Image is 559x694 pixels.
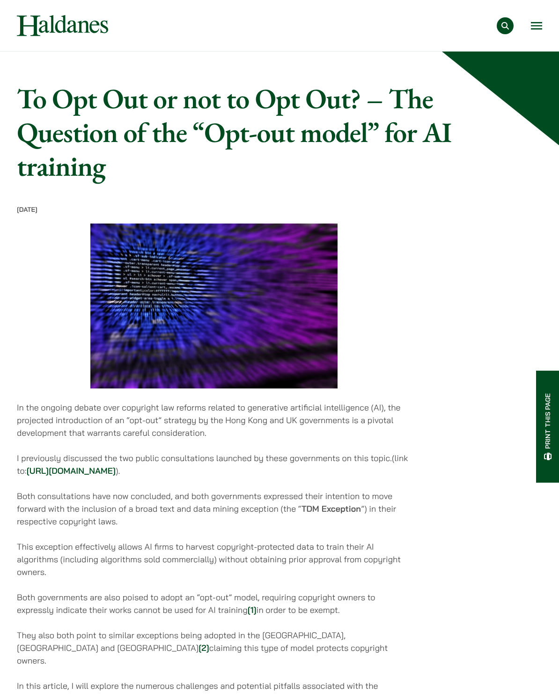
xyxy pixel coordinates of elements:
h1: To Opt Out or not to Opt Out? – The Question of the “Opt-out model” for AI training [17,82,472,183]
time: [DATE] [17,205,37,214]
p: They also both point to similar exceptions being adopted in the [GEOGRAPHIC_DATA], [GEOGRAPHIC_DA... [17,629,411,667]
button: Search [497,17,514,34]
img: Logo of Haldanes [17,15,108,36]
p: In the ongoing debate over copyright law reforms related to generative artificial intelligence (A... [17,401,411,439]
a: [URL][DOMAIN_NAME] [27,465,116,476]
p: Both governments are also poised to adopt an “opt-out” model, requiring copyright owners to expre... [17,591,411,616]
p: Both consultations have now concluded, and both governments expressed their intention to move for... [17,490,411,528]
a: [1] [248,604,257,615]
strong: TDM Exception [302,503,361,514]
p: This exception effectively allows AI firms to harvest copyright-protected data to train their AI ... [17,540,411,578]
a: [2] [199,642,209,653]
button: Open menu [531,22,542,30]
p: I previously discussed the two public consultations launched by these governments on this topic.(... [17,452,411,477]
